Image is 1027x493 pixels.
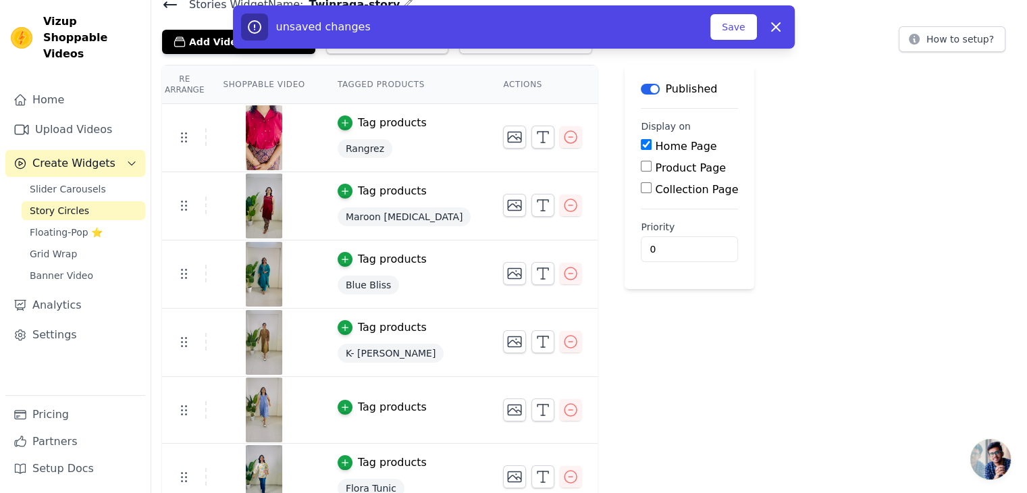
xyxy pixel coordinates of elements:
[358,115,427,131] div: Tag products
[245,378,283,442] img: vizup-images-961a.png
[338,207,471,226] span: Maroon [MEDICAL_DATA]
[503,330,526,353] button: Change Thumbnail
[655,183,738,196] label: Collection Page
[22,180,145,199] a: Slider Carousels
[655,161,726,174] label: Product Page
[22,223,145,242] a: Floating-Pop ⭐
[22,201,145,220] a: Story Circles
[30,226,103,239] span: Floating-Pop ⭐
[503,262,526,285] button: Change Thumbnail
[641,120,691,133] legend: Display on
[30,204,89,217] span: Story Circles
[30,269,93,282] span: Banner Video
[358,455,427,471] div: Tag products
[655,140,716,153] label: Home Page
[338,319,427,336] button: Tag products
[487,66,598,104] th: Actions
[22,244,145,263] a: Grid Wrap
[338,399,427,415] button: Tag products
[207,66,321,104] th: Shoppable Video
[22,266,145,285] a: Banner Video
[503,398,526,421] button: Change Thumbnail
[338,115,427,131] button: Tag products
[5,455,145,482] a: Setup Docs
[5,150,145,177] button: Create Widgets
[5,86,145,113] a: Home
[338,251,427,267] button: Tag products
[338,276,399,294] span: Blue Bliss
[5,116,145,143] a: Upload Videos
[32,155,115,172] span: Create Widgets
[641,220,738,234] label: Priority
[5,292,145,319] a: Analytics
[5,401,145,428] a: Pricing
[503,126,526,149] button: Change Thumbnail
[710,14,756,40] button: Save
[358,183,427,199] div: Tag products
[245,310,283,375] img: vizup-images-31b0.png
[276,20,371,33] span: unsaved changes
[503,465,526,488] button: Change Thumbnail
[338,139,392,158] span: Rangrez
[970,439,1011,479] div: Open chat
[162,66,207,104] th: Re Arrange
[245,242,283,307] img: vizup-images-a927.png
[503,194,526,217] button: Change Thumbnail
[338,183,427,199] button: Tag products
[358,251,427,267] div: Tag products
[5,321,145,348] a: Settings
[245,105,283,170] img: vizup-images-0de7.png
[245,174,283,238] img: vizup-images-bb93.png
[30,182,106,196] span: Slider Carousels
[358,399,427,415] div: Tag products
[665,81,717,97] p: Published
[358,319,427,336] div: Tag products
[321,66,488,104] th: Tagged Products
[30,247,77,261] span: Grid Wrap
[338,344,444,363] span: K- [PERSON_NAME]
[5,428,145,455] a: Partners
[899,36,1005,49] a: How to setup?
[338,455,427,471] button: Tag products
